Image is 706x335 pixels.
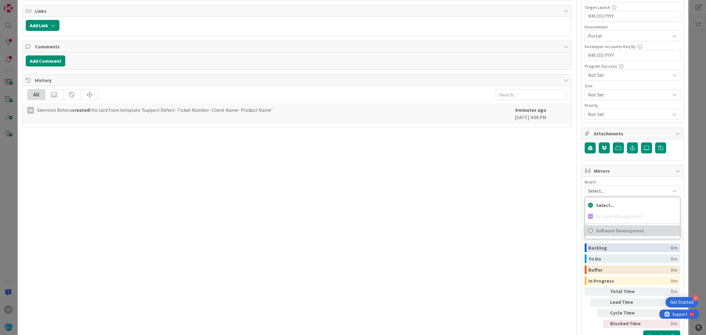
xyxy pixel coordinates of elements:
[610,298,644,307] div: Lead Time
[588,11,677,21] input: MM/DD/YYYY
[671,277,678,285] div: 0m
[646,298,678,307] div: 0m
[585,84,680,88] div: Size
[37,106,272,114] span: Seemron Behera this card from template 'Support Defect- Ticket Number- Client Name- Product Name'
[610,288,644,296] div: Total Time
[646,309,678,317] div: 0m
[588,32,670,40] span: Portal
[671,243,678,252] div: 0m
[35,7,561,15] span: Links
[610,320,644,328] div: Blocked Time
[588,265,671,274] div: Buffer
[588,186,666,195] span: Select...
[515,107,546,113] b: 4 minutes ago
[585,25,680,29] div: Environment
[671,254,678,263] div: 0m
[588,71,670,79] span: Not Set
[693,295,698,301] div: 4
[515,106,567,121] div: [DATE] 4:08 PM
[588,50,677,61] input: MM/DD/YYYY
[28,89,45,100] div: All
[596,226,677,235] span: Software Development
[585,200,680,211] a: Select...
[27,107,34,114] div: SB
[671,265,678,274] div: 0m
[588,254,671,263] div: To Do
[35,77,561,84] span: History
[13,1,28,8] span: Support
[31,2,34,7] div: 9+
[588,243,671,252] div: Backlog
[646,288,678,296] div: 0m
[496,89,567,100] input: Search...
[666,297,698,307] div: Open Get Started checklist, remaining modules: 4
[596,201,677,210] span: Select...
[585,103,680,107] div: Priority
[585,180,596,184] span: Board
[610,309,644,317] div: Cycle Time
[72,107,89,113] b: created
[26,55,65,66] button: Add Comment
[588,110,666,119] span: Not Set
[585,64,680,68] div: Program Success
[646,320,678,328] div: 0m
[585,44,680,49] div: Developer Accounts Req By
[670,299,693,305] div: Get Started
[585,225,680,236] a: Software Development
[588,90,666,99] span: Not Set
[26,20,59,31] button: Add Link
[588,277,671,285] div: In Progress
[35,43,561,50] span: Comments
[585,5,680,9] div: Target Launch
[594,130,672,137] span: Attachments
[594,167,672,175] span: Mirrors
